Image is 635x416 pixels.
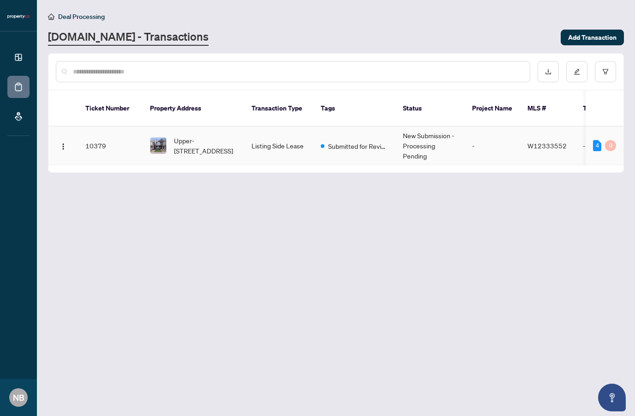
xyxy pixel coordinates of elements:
[545,68,551,75] span: download
[13,391,24,404] span: NB
[48,13,54,20] span: home
[527,141,567,150] span: W12333552
[598,384,626,411] button: Open asap
[395,127,465,165] td: New Submission - Processing Pending
[150,138,166,153] img: thumbnail-img
[465,127,520,165] td: -
[595,61,616,82] button: filter
[48,29,209,46] a: [DOMAIN_NAME] - Transactions
[78,91,143,127] th: Ticket Number
[244,127,313,165] td: Listing Side Lease
[143,91,244,127] th: Property Address
[60,143,67,150] img: Logo
[465,91,520,127] th: Project Name
[395,91,465,127] th: Status
[538,61,559,82] button: download
[566,61,587,82] button: edit
[574,68,580,75] span: edit
[602,68,609,75] span: filter
[78,127,143,165] td: 10379
[313,91,395,127] th: Tags
[58,12,105,21] span: Deal Processing
[605,140,616,151] div: 0
[520,91,575,127] th: MLS #
[328,141,388,151] span: Submitted for Review
[244,91,313,127] th: Transaction Type
[593,140,601,151] div: 4
[561,30,624,45] button: Add Transaction
[568,30,617,45] span: Add Transaction
[56,138,71,153] button: Logo
[174,135,237,156] span: Upper-[STREET_ADDRESS]
[7,14,30,19] img: logo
